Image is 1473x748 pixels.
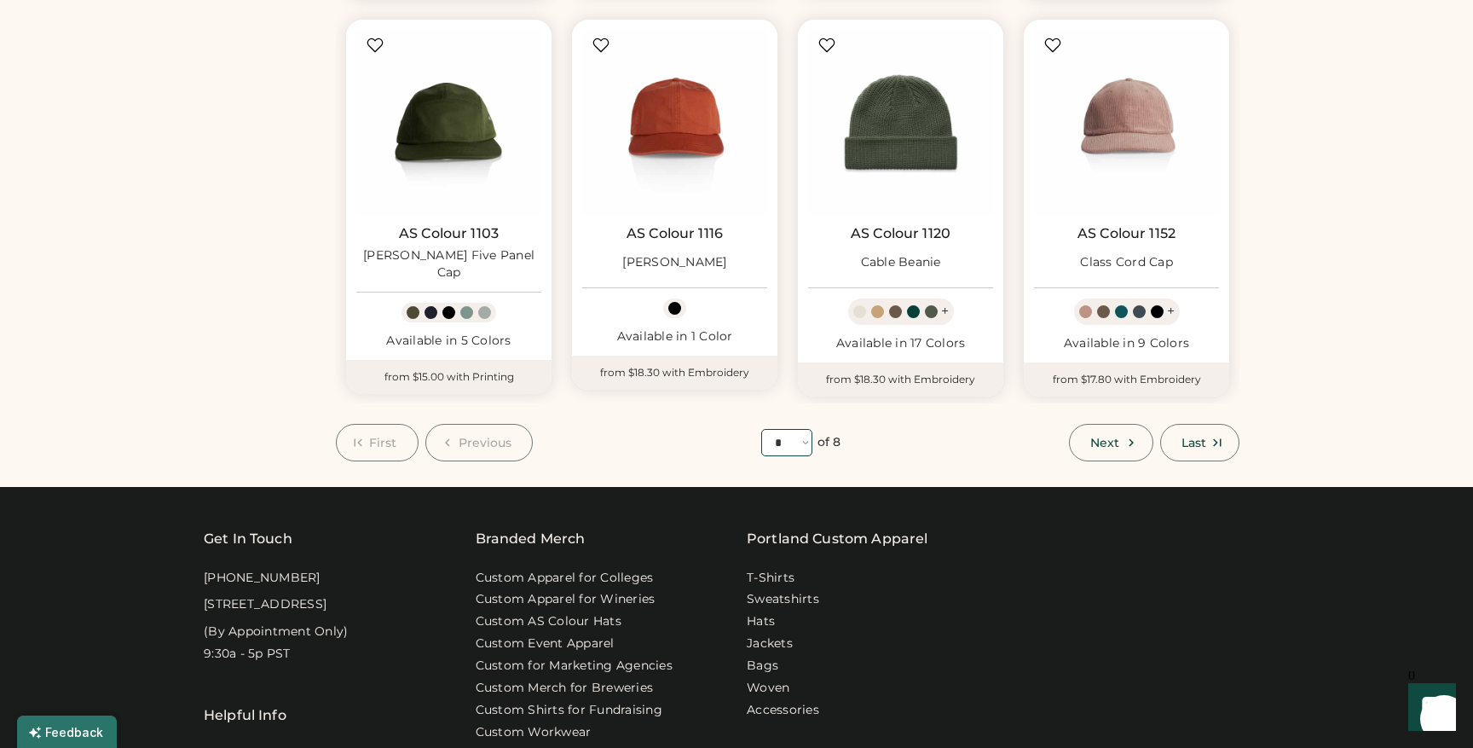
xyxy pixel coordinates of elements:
a: Hats [747,613,775,630]
div: [PHONE_NUMBER] [204,570,321,587]
div: from $18.30 with Embroidery [798,362,1003,397]
img: AS Colour 1116 James Cap [582,30,767,215]
a: Sweatshirts [747,591,819,608]
div: from $15.00 with Printing [346,360,552,394]
a: Custom AS Colour Hats [476,613,621,630]
a: Accessories [747,702,819,719]
a: Jackets [747,635,793,652]
div: Available in 5 Colors [356,333,541,350]
div: Available in 17 Colors [808,335,993,352]
button: Last [1160,424,1239,461]
a: AS Colour 1116 [627,225,723,242]
a: AS Colour 1152 [1077,225,1176,242]
button: Previous [425,424,534,461]
div: [PERSON_NAME] [622,254,726,271]
span: Last [1181,437,1206,449]
div: (By Appointment Only) [204,623,348,641]
a: Custom Event Apparel [476,635,615,652]
div: of 8 [817,434,840,451]
div: from $18.30 with Embroidery [572,356,777,390]
a: Custom for Marketing Agencies [476,658,673,675]
div: 9:30a - 5p PST [204,646,291,663]
img: AS Colour 1152 Class Cord Cap [1034,30,1219,215]
a: Custom Apparel for Colleges [476,570,654,587]
iframe: Front Chat [1392,671,1465,745]
div: Branded Merch [476,529,586,549]
span: Previous [459,437,512,449]
img: AS Colour 1103 Finn Five Panel Cap [356,30,541,215]
div: Get In Touch [204,529,292,549]
div: Helpful Info [204,705,286,726]
div: Available in 1 Color [582,328,767,345]
button: Next [1069,424,1152,461]
div: Cable Beanie [861,254,941,271]
div: [STREET_ADDRESS] [204,596,326,613]
div: from $17.80 with Embroidery [1024,362,1229,397]
a: Woven [747,680,789,697]
a: Custom Apparel for Wineries [476,591,656,608]
a: Custom Workwear [476,724,592,741]
img: AS Colour 1120 Cable Beanie [808,30,993,215]
a: Custom Merch for Breweries [476,680,654,697]
a: AS Colour 1103 [399,225,499,242]
div: Class Cord Cap [1080,254,1173,271]
div: + [941,302,949,321]
span: First [369,437,397,449]
div: Available in 9 Colors [1034,335,1219,352]
div: [PERSON_NAME] Five Panel Cap [356,247,541,281]
a: T-Shirts [747,570,794,587]
a: AS Colour 1120 [851,225,950,242]
div: + [1167,302,1175,321]
button: First [336,424,419,461]
span: Next [1090,437,1119,449]
a: Portland Custom Apparel [747,529,927,549]
a: Bags [747,658,778,675]
a: Custom Shirts for Fundraising [476,702,662,719]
